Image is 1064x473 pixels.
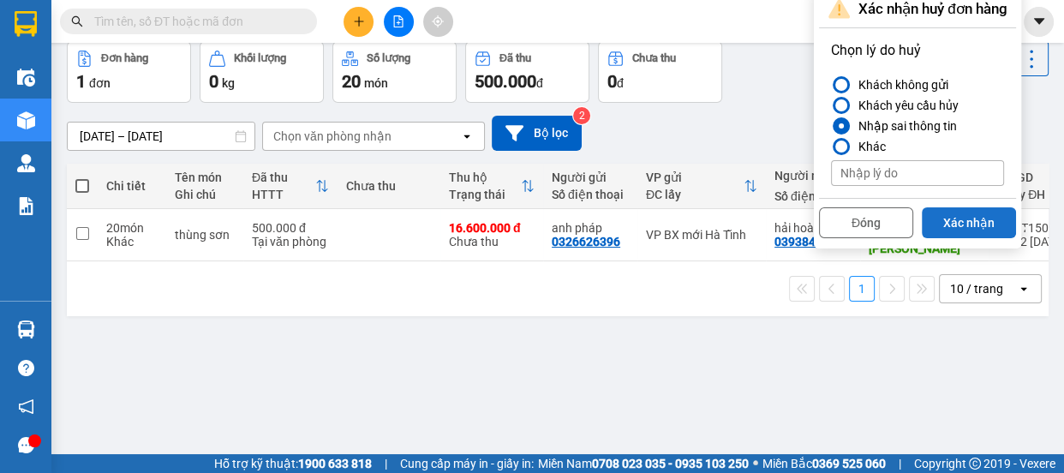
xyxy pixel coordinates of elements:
[252,188,315,201] div: HTTT
[273,128,392,145] div: Chọn văn phòng nhận
[598,41,722,103] button: Chưa thu0đ
[384,7,414,37] button: file-add
[774,221,852,235] div: hải hoàng
[252,235,329,248] div: Tại văn phòng
[68,123,254,150] input: Select a date range.
[950,280,1003,297] div: 10 / trang
[95,63,389,85] li: Hotline: 19001874
[94,12,296,31] input: Tìm tên, số ĐT hoặc mã đơn
[1024,7,1054,37] button: caret-down
[175,171,235,184] div: Tên món
[106,235,158,248] div: Khác
[1017,282,1031,296] svg: open
[18,437,34,453] span: message
[252,221,329,235] div: 500.000 đ
[449,171,521,184] div: Thu hộ
[475,71,536,92] span: 500.000
[552,221,629,235] div: anh pháp
[449,188,521,201] div: Trạng thái
[831,160,1004,186] input: Nhập lý do
[492,116,582,151] button: Bộ lọc
[243,164,338,209] th: Toggle SortBy
[774,169,852,183] div: Người nhận
[95,42,389,63] li: 146 [GEOGRAPHIC_DATA], [GEOGRAPHIC_DATA]
[346,179,432,193] div: Chưa thu
[852,136,886,157] div: Khác
[819,207,913,238] button: Đóng
[298,457,372,470] strong: 1900 633 818
[17,197,35,215] img: solution-icon
[632,52,676,64] div: Chưa thu
[812,457,886,470] strong: 0369 525 060
[899,454,901,473] span: |
[646,228,757,242] div: VP BX mới Hà Tĩnh
[21,124,152,182] b: GỬI : VP BX mới Hà Tĩnh
[538,454,749,473] span: Miền Nam
[353,15,365,27] span: plus
[573,107,590,124] sup: 2
[849,276,875,302] button: 1
[17,69,35,87] img: warehouse-icon
[332,41,457,103] button: Số lượng20món
[552,188,629,201] div: Số điện thoại
[106,179,158,193] div: Chi tiết
[101,52,148,64] div: Đơn hàng
[252,171,315,184] div: Đã thu
[71,15,83,27] span: search
[449,221,535,235] div: 16.600.000 đ
[202,20,280,41] b: Phú Quý
[465,41,589,103] button: Đã thu500.000đ
[852,75,948,95] div: Khách không gửi
[646,171,744,184] div: VP gửi
[774,189,852,203] div: Số điện thoại
[774,235,843,248] div: 0393841197
[17,320,35,338] img: warehouse-icon
[214,454,372,473] span: Hỗ trợ kỹ thuật:
[175,228,235,242] div: thùng sơn
[969,458,981,470] span: copyright
[432,15,444,27] span: aim
[209,71,218,92] span: 0
[499,52,531,64] div: Đã thu
[449,221,535,248] div: Chưa thu
[18,398,34,415] span: notification
[852,95,959,116] div: Khách yêu cầu hủy
[175,188,235,201] div: Ghi chú
[385,454,387,473] span: |
[367,52,410,64] div: Số lượng
[161,88,321,110] b: Gửi khách hàng
[552,171,629,184] div: Người gửi
[15,11,37,37] img: logo-vxr
[646,188,744,201] div: ĐC lấy
[762,454,886,473] span: Miền Bắc
[460,129,474,143] svg: open
[440,164,543,209] th: Toggle SortBy
[344,7,374,37] button: plus
[1031,14,1047,29] span: caret-down
[222,76,235,90] span: kg
[342,71,361,92] span: 20
[552,235,620,248] div: 0326626396
[106,221,158,235] div: 20 món
[392,15,404,27] span: file-add
[234,52,286,64] div: Khối lượng
[18,360,34,376] span: question-circle
[637,164,766,209] th: Toggle SortBy
[753,460,758,467] span: ⚪️
[17,154,35,172] img: warehouse-icon
[89,76,111,90] span: đơn
[592,457,749,470] strong: 0708 023 035 - 0935 103 250
[187,124,297,162] h1: BXHT1509250002
[617,76,624,90] span: đ
[607,71,617,92] span: 0
[831,40,1004,61] p: Chọn lý do huỷ
[400,454,534,473] span: Cung cấp máy in - giấy in:
[67,41,191,103] button: Đơn hàng1đơn
[364,76,388,90] span: món
[76,71,86,92] span: 1
[922,207,1016,238] button: Xác nhận
[536,76,543,90] span: đ
[852,116,957,136] div: Nhập sai thông tin
[200,41,324,103] button: Khối lượng0kg
[423,7,453,37] button: aim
